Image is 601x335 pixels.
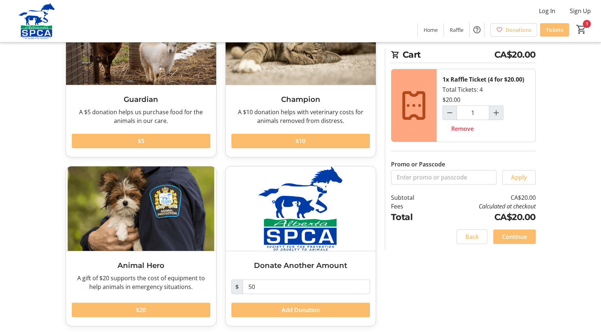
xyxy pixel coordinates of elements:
[442,121,482,136] button: Remove
[231,260,370,271] h3: Donate Another Amount
[391,48,536,63] h2: Cart
[231,303,370,317] button: Add Donation
[231,280,243,294] span: $
[443,106,457,120] button: Decrement by one
[391,170,497,185] input: Enter promo or passcode
[457,229,487,244] button: Back
[502,170,536,185] button: Apply
[575,23,588,36] button: Cart
[391,160,445,169] label: Promo or Passcode
[72,303,210,317] button: $20
[433,202,535,211] td: Calculated at checkout
[72,108,210,125] div: A $5 donation helps us purchase food for the animals in our care.
[391,193,433,202] td: Subtotal
[72,260,210,271] h3: Animal Hero
[72,134,210,148] button: $5
[539,7,555,15] span: Log In
[4,3,69,39] img: Alberta SPCA's Logo
[442,95,460,104] div: $20.00
[72,274,210,291] div: A gift of $20 supports the cost of equipment to help animals in emergency situations.
[451,124,474,133] span: Remove
[546,26,563,34] span: Tickets
[450,26,464,34] span: Raffle
[136,306,146,314] span: $20
[502,232,527,241] span: Continue
[493,229,536,244] button: Continue
[494,48,536,61] span: CA$20.00
[66,0,216,85] img: Guardian
[243,280,370,294] input: Donation Amount
[226,0,376,85] img: Champion
[506,26,531,34] span: Donations
[72,94,210,105] h3: Guardian
[444,23,469,37] a: Raffle
[564,5,597,17] button: Sign Up
[442,75,524,84] div: 1x Raffle Ticket (4 for $20.00)
[457,106,489,120] input: Raffle Ticket (4 for $20.00) Quantity
[226,166,376,251] img: Donate Another Amount
[511,173,527,182] span: Apply
[433,211,535,224] td: CA$20.00
[570,7,591,15] span: Sign Up
[231,108,370,125] div: A $10 donation helps with veterinary costs for animals removed from distress.
[418,23,444,37] a: Home
[465,232,479,241] span: Back
[540,23,569,37] a: Tickets
[533,5,561,17] button: Log In
[424,26,438,34] span: Home
[470,22,484,37] button: Help
[296,137,305,145] span: $10
[281,306,320,314] span: Add Donation
[391,202,433,211] td: Fees
[138,137,144,145] span: $5
[231,94,370,105] h3: Champion
[66,166,216,251] img: Animal Hero
[490,23,537,37] a: Donations
[437,69,535,142] div: Total Tickets: 4
[231,134,370,148] button: $10
[391,211,433,224] td: Total
[489,106,503,120] button: Increment by one
[433,193,535,202] td: CA$20.00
